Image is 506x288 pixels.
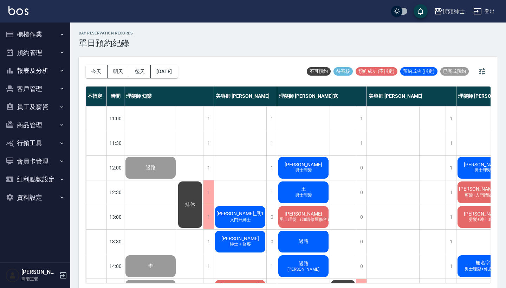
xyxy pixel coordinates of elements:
span: 剪髮+入門體驗套餐 [463,192,502,198]
div: 不指定 [86,87,107,106]
div: 時間 [107,87,124,106]
span: 過路 [297,261,310,267]
div: 理髮師 [PERSON_NAME]克 [277,87,367,106]
span: [PERSON_NAME] [462,211,503,217]
span: 過路 [144,165,157,171]
span: 預約成功 (不指定) [356,68,397,75]
h3: 單日預約紀錄 [79,38,133,48]
img: Person [6,268,20,282]
button: 後天 [129,65,151,78]
span: [PERSON_NAME] [220,282,260,288]
button: 紅利點數設定 [3,170,67,188]
span: [PERSON_NAME]_展1 [215,211,265,217]
div: 0 [356,180,366,205]
div: 14:00 [107,254,124,279]
span: 已完成預約 [440,68,469,75]
div: 1 [266,156,277,180]
button: 員工及薪資 [3,98,67,116]
button: 客戶管理 [3,80,67,98]
span: 入門升紳士 [228,217,252,223]
div: 1 [266,131,277,155]
div: 12:00 [107,155,124,180]
span: [PERSON_NAME] [283,162,324,167]
div: 0 [266,205,277,229]
div: 美容師 [PERSON_NAME] [214,87,277,106]
span: [PERSON_NAME] [462,162,503,167]
span: 男士理髮+修眉修容 [463,266,502,272]
p: 高階主管 [21,276,57,282]
button: 櫃檯作業 [3,25,67,44]
span: [PERSON_NAME] [220,236,260,241]
button: 會員卡管理 [3,152,67,171]
div: 1 [203,156,214,180]
div: 1 [203,180,214,205]
button: [DATE] [151,65,177,78]
div: 1 [356,131,366,155]
span: 無名字 [474,260,492,266]
div: 1 [446,180,456,205]
div: 0 [356,205,366,229]
span: 李 [147,263,155,269]
div: 13:00 [107,205,124,229]
span: 剪髮+紳士套餐 [467,217,498,223]
div: 1 [266,254,277,279]
span: 預約成功 (指定) [400,68,437,75]
div: 1 [266,107,277,131]
span: [PERSON_NAME] [286,267,321,272]
div: 12:30 [107,180,124,205]
div: 1 [446,107,456,131]
div: 1 [446,205,456,229]
div: 1 [203,205,214,229]
button: 明天 [108,65,129,78]
div: 街頭紳士 [442,7,465,16]
div: 1 [203,230,214,254]
div: 13:30 [107,229,124,254]
div: 0 [356,156,366,180]
span: 男士理髮 [473,167,493,173]
div: 1 [446,131,456,155]
span: 王 [300,186,307,192]
div: 1 [446,156,456,180]
div: 0 [356,254,366,279]
div: 11:00 [107,106,124,131]
span: 紳士＋修容 [228,241,252,247]
button: 街頭紳士 [431,4,468,19]
span: 男士理髮 [294,192,313,198]
div: 1 [356,107,366,131]
span: 過路 [297,238,310,245]
div: 1 [203,254,214,279]
h2: day Reservation records [79,31,133,36]
button: save [414,4,428,18]
div: 1 [203,131,214,155]
span: 不可預約 [307,68,331,75]
div: 美容師 [PERSON_NAME] [367,87,456,106]
button: 商品管理 [3,116,67,134]
button: 登出 [471,5,498,18]
div: 1 [446,254,456,279]
div: 0 [356,230,366,254]
button: 今天 [86,65,108,78]
div: 1 [266,180,277,205]
div: 1 [446,230,456,254]
button: 預約管理 [3,44,67,62]
button: 資料設定 [3,188,67,207]
button: 行銷工具 [3,134,67,152]
div: 1 [203,107,214,131]
span: 男士理髮 [294,167,313,173]
span: 待審核 [333,68,353,75]
button: 報表及分析 [3,62,67,80]
h5: [PERSON_NAME] [21,269,57,276]
span: 男士理髮 （加購修眉修容） [278,217,333,223]
div: 理髮師 知樂 [124,87,214,106]
div: 0 [266,230,277,254]
div: 11:30 [107,131,124,155]
span: 排休 [184,201,196,208]
img: Logo [8,6,28,15]
span: [PERSON_NAME] [283,211,324,217]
